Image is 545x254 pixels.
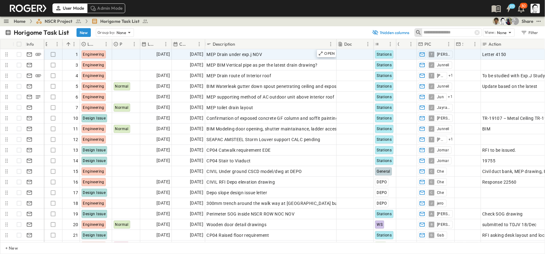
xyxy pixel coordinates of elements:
[73,136,78,143] span: 12
[76,104,78,111] span: 7
[437,148,449,153] span: Jomar
[437,105,450,110] span: Jayrald
[206,232,269,238] span: CP04 Raised floor requirement
[156,146,170,154] span: [DATE]
[45,18,73,24] span: NSCR Project
[437,52,450,57] span: [PERSON_NAME]
[190,114,203,122] span: [DATE]
[76,73,78,79] span: 4
[377,63,392,67] span: Stations
[377,169,390,174] span: General
[448,73,453,79] span: + 1
[83,63,104,67] span: Engineering
[437,126,449,131] span: Junreil
[206,126,339,132] span: BIM Modeling door opening, shutter maintainance, ladder access
[437,169,444,174] span: Che
[73,147,78,153] span: 13
[206,51,262,58] span: MEP Drain under exp.j NOV
[190,178,203,185] span: [DATE]
[431,214,433,214] span: A
[377,190,387,195] span: DEPO
[156,242,170,249] span: [DATE]
[344,41,352,47] p: Doc
[437,116,450,121] span: [PERSON_NAME]
[148,41,154,47] p: Last Email Date
[485,29,496,36] p: View:
[505,18,513,25] img: Joshua Whisenant (josh@tryroger.com)
[83,52,104,57] span: Engineering
[156,93,170,100] span: [DATE]
[96,41,102,48] button: Sort
[493,18,500,25] img: 戸島 太一 (T.TOJIMA) (tzmtit00@pub.taisei.co.jp)
[156,125,170,132] span: [DATE]
[510,4,515,9] h6: 20
[206,147,270,153] span: CP04 Catwalk requirement EDE
[124,41,131,48] button: Sort
[190,72,203,79] span: [DATE]
[377,233,392,237] span: Stations
[131,40,138,48] button: Menu
[87,41,94,47] p: Log
[503,3,515,14] button: 20
[156,210,170,217] span: [DATE]
[120,41,122,47] p: Priority
[115,84,129,89] span: Normal
[76,83,78,89] span: 5
[377,52,392,57] span: Stations
[92,18,148,24] a: Horigome Task List
[377,105,392,110] span: Stations
[431,129,433,129] span: J
[156,104,170,111] span: [DATE]
[377,84,392,89] span: Stations
[100,18,140,24] span: Horigome Task List
[377,95,392,99] span: Stations
[437,233,444,238] span: Gab
[115,222,129,227] span: Normal
[83,127,104,131] span: Engineering
[213,41,235,47] p: Description
[482,83,537,89] span: Update based on the latest
[36,18,82,24] a: NSCR Project
[27,35,34,53] div: Info
[206,73,271,79] span: MEP Drain route of Interior roof
[70,40,78,48] button: Menu
[437,158,449,163] span: Jomar
[206,168,302,175] span: CIVIL Under ground CSCD model/dwg at DEPO
[190,125,203,132] span: [DATE]
[156,221,170,228] span: [DATE]
[377,148,392,152] span: Stations
[482,51,506,58] span: Letter 4150
[206,94,334,100] span: MEP supporting method of AC outdoor unit above interior roof
[482,147,516,153] span: RFI to be issued.
[73,179,78,185] span: 16
[431,160,433,161] span: J
[206,115,346,121] span: Confirmation of exposed concrete GF column and soffit painting RFI
[353,41,360,48] button: Sort
[464,41,471,48] button: Sort
[190,83,203,90] span: [DATE]
[437,201,444,206] span: jero
[482,73,545,79] span: To be studied with Exp.J Study
[14,18,26,24] a: Home
[83,201,104,206] span: Engineering
[206,179,275,185] span: CIVIL RFI Depo elevation drawing
[83,190,106,195] span: Design Issue
[522,18,534,24] div: Share
[190,242,203,249] span: [DATE]
[206,158,250,164] span: CP04 Stair to Viaduct
[190,104,203,111] span: [DATE]
[83,137,104,142] span: Engineering
[206,62,318,68] span: MEP BIM Vertical pipe as per the latest drain drawing?
[387,40,394,48] button: Menu
[73,232,78,238] span: 21
[190,146,203,154] span: [DATE]
[73,190,78,196] span: 17
[206,190,267,196] span: Depo slope design issue letter
[437,73,444,78] span: [PERSON_NAME]
[83,74,104,78] span: Engineering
